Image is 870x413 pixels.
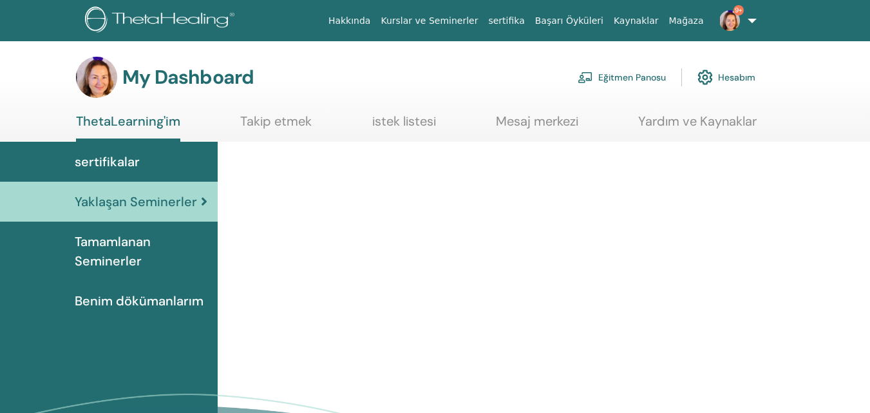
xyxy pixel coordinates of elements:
img: default.jpg [76,57,117,98]
img: default.jpg [719,10,740,31]
img: logo.png [85,6,239,35]
img: cog.svg [697,66,713,88]
a: Başarı Öyküleri [530,9,609,33]
a: Hesabım [697,63,755,91]
a: Kaynaklar [609,9,664,33]
a: Mağaza [663,9,708,33]
h3: My Dashboard [122,66,254,89]
img: chalkboard-teacher.svg [578,72,593,83]
a: Hakkında [323,9,376,33]
a: Takip etmek [240,113,312,139]
a: Kurslar ve Seminerler [375,9,483,33]
a: istek listesi [372,113,436,139]
a: sertifika [483,9,529,33]
span: sertifikalar [75,152,140,171]
span: Benim dökümanlarım [75,291,203,311]
a: ThetaLearning'im [76,113,180,142]
a: Mesaj merkezi [496,113,578,139]
a: Eğitmen Panosu [578,63,666,91]
span: Tamamlanan Seminerler [75,232,207,271]
span: Yaklaşan Seminerler [75,192,197,211]
span: 9+ [733,5,744,15]
a: Yardım ve Kaynaklar [638,113,757,139]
